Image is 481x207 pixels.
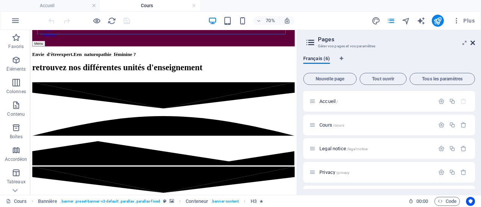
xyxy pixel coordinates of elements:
[307,77,353,81] span: Nouvelle page
[417,16,426,25] button: text_generator
[38,197,57,206] span: Cliquez pour sélectionner. Double-cliquez pour modifier.
[163,199,166,203] i: Cet élément est une présélection personnalisable.
[438,197,457,206] span: Code
[450,15,478,27] button: Plus
[363,77,403,81] span: Tout ouvrir
[438,145,445,152] div: Paramètres
[434,197,460,206] button: Code
[107,17,116,25] i: Actualiser la page
[303,73,357,85] button: Nouvelle page
[92,16,101,25] button: Cliquez ici pour quitter le mode Aperçu et poursuivre l'édition.
[5,156,27,162] p: Accordéon
[264,16,276,25] h6: 70%
[449,169,455,175] div: Dupliquer
[449,98,455,104] div: Dupliquer
[387,16,396,25] button: pages
[303,54,330,65] span: Français (6)
[7,111,25,117] p: Contenu
[333,123,344,127] span: /cours
[318,43,460,50] h3: Gérer vos pages et vos paramètres
[6,66,26,72] p: Éléments
[38,197,263,206] nav: breadcrumb
[251,197,257,206] span: Cliquez pour sélectionner. Double-cliquez pour modifier.
[416,197,428,206] span: 00 00
[6,197,27,206] a: Cliquez pour annuler la sélection. Double-cliquez pour ouvrir Pages.
[433,17,442,25] i: Publier
[317,146,434,151] div: Legal notice/legal-notice
[318,36,475,43] h2: Pages
[107,16,116,25] button: reload
[372,17,380,25] i: Design (Ctrl+Alt+Y)
[60,197,160,206] span: . banner .preset-banner-v3-default .parallax .parallax-fixed
[438,98,445,104] div: Paramètres
[169,199,174,203] i: Cet élément contient un arrière-plan.
[402,16,411,25] button: navigator
[8,44,24,50] p: Favoris
[422,198,423,204] span: :
[319,122,344,128] span: Cliquez pour ouvrir la page.
[402,17,410,25] i: Navigateur
[413,77,472,81] span: Tous les paramètres
[460,122,467,128] div: Supprimer
[303,56,475,70] div: Onglets langues
[253,16,280,25] button: 70%
[387,17,395,25] i: Pages (Ctrl+Alt+S)
[460,98,467,104] div: La page de départ ne peut pas être supprimée.
[319,146,368,151] span: Cliquez pour ouvrir la page.
[100,2,200,10] h4: Cours
[336,100,338,104] span: /
[372,16,381,25] button: design
[319,98,338,104] span: Cliquez pour ouvrir la page.
[317,122,434,127] div: Cours/cours
[347,147,368,151] span: /legal-notice
[186,197,208,206] span: Cliquez pour sélectionner. Double-cliquez pour modifier.
[432,15,444,27] button: publish
[284,17,290,24] i: Lors du redimensionnement, ajuster automatiquement le niveau de zoom en fonction de l'appareil sé...
[438,169,445,175] div: Paramètres
[211,197,239,206] span: . banner-content
[7,179,26,185] p: Tableaux
[410,73,475,85] button: Tous les paramètres
[319,169,349,175] span: Cliquez pour ouvrir la page.
[317,170,434,175] div: Privacy/privacy
[6,89,26,95] p: Colonnes
[336,171,349,175] span: /privacy
[460,169,467,175] div: Supprimer
[438,122,445,128] div: Paramètres
[453,17,475,24] span: Plus
[460,145,467,152] div: Supprimer
[317,99,434,104] div: Accueil/
[360,73,407,85] button: Tout ouvrir
[466,197,475,206] button: Usercentrics
[408,197,428,206] h6: Durée de la session
[10,134,23,140] p: Boîtes
[449,145,455,152] div: Dupliquer
[260,199,263,203] i: Cet élément contient une animation.
[449,122,455,128] div: Dupliquer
